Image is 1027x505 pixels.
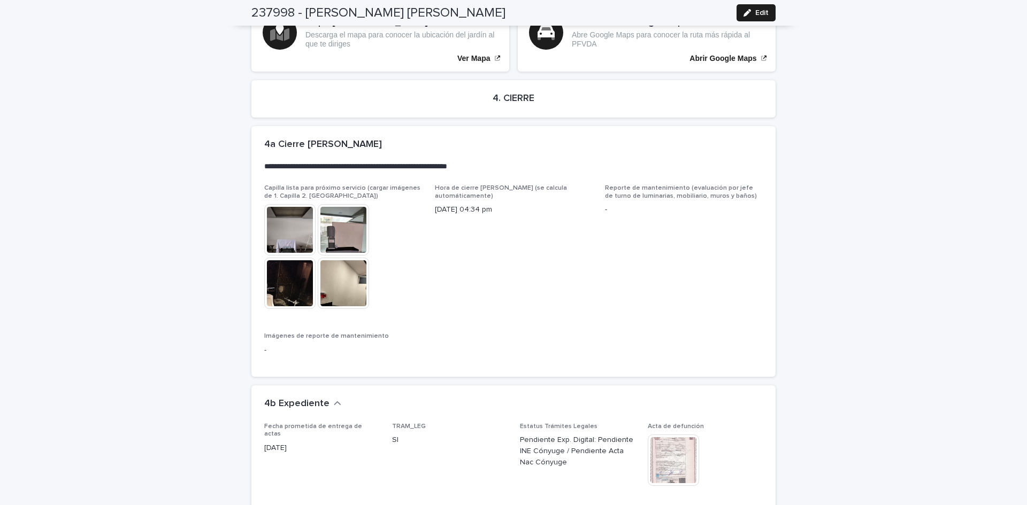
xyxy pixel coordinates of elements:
span: Estatus Trámites Legales [520,423,597,430]
p: Abre Google Maps para conocer la ruta más rápida al PFVDA [572,30,764,49]
span: Capilla lista para próximo servicio (cargar imágenes de 1. Capilla 2. [GEOGRAPHIC_DATA]) [264,185,420,199]
p: Abrir Google Maps [689,54,756,63]
span: TRAM_LEG [392,423,426,430]
p: [DATE] [264,442,379,454]
h2: 4b Expediente [264,398,329,410]
p: - [264,345,422,356]
span: Imágenes de reporte de mantenimiento [264,333,389,339]
span: Edit [755,9,769,17]
p: [DATE] 04:34 pm [435,204,593,215]
span: Reporte de mantenimiento (evaluación por jefe de turno de luminarias, mobiliario, muros y baños) [605,185,757,199]
p: Pendiente Exp. Digital: Pendiente INE Cónyuge / Pendiente Acta Nac Cónyuge [520,434,635,468]
p: Ver Mapa [457,54,490,63]
span: Acta de defunción [648,423,704,430]
p: Descarga el mapa para conocer la ubicación del jardín al que te diriges [305,30,498,49]
h2: 237998 - [PERSON_NAME] [PERSON_NAME] [251,5,505,21]
p: SI [392,434,507,446]
button: Edit [737,4,776,21]
h2: 4a Cierre [PERSON_NAME] [264,139,382,151]
span: Hora de cierre [PERSON_NAME] (se calcula automáticamente) [435,185,567,199]
h2: 4. CIERRE [493,93,534,105]
span: Fecha prometida de entrega de actas [264,423,362,437]
button: 4b Expediente [264,398,341,410]
p: - [605,204,763,215]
